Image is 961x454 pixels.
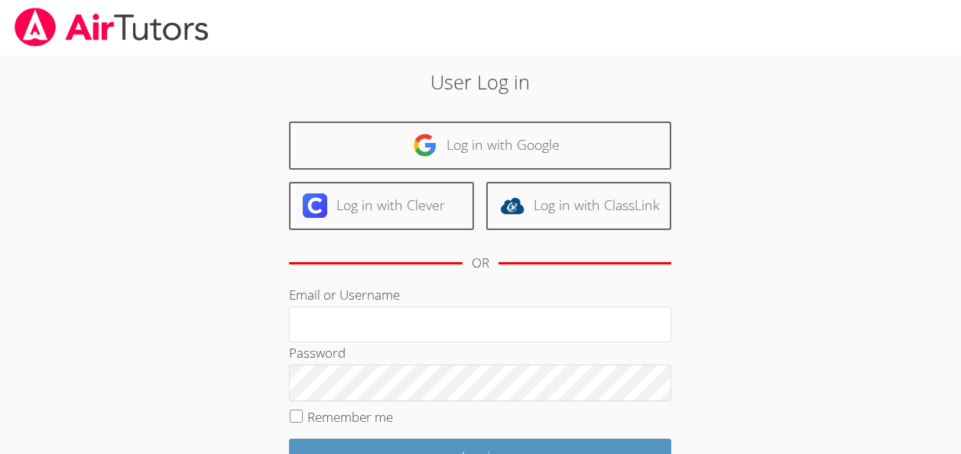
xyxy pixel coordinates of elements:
[413,133,437,157] img: google-logo-50288ca7cdecda66e5e0955fdab243c47b7ad437acaf1139b6f446037453330a.svg
[303,193,327,218] img: clever-logo-6eab21bc6e7a338710f1a6ff85c0baf02591cd810cc4098c63d3a4b26e2feb20.svg
[289,344,346,362] label: Password
[472,252,489,274] div: OR
[307,408,393,426] label: Remember me
[500,193,524,218] img: classlink-logo-d6bb404cc1216ec64c9a2012d9dc4662098be43eaf13dc465df04b49fa7ab582.svg
[289,286,400,303] label: Email or Username
[289,182,474,230] a: Log in with Clever
[13,8,210,47] img: airtutors_banner-c4298cdbf04f3fff15de1276eac7730deb9818008684d7c2e4769d2f7ddbe033.png
[221,67,740,96] h2: User Log in
[486,182,671,230] a: Log in with ClassLink
[289,122,671,170] a: Log in with Google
